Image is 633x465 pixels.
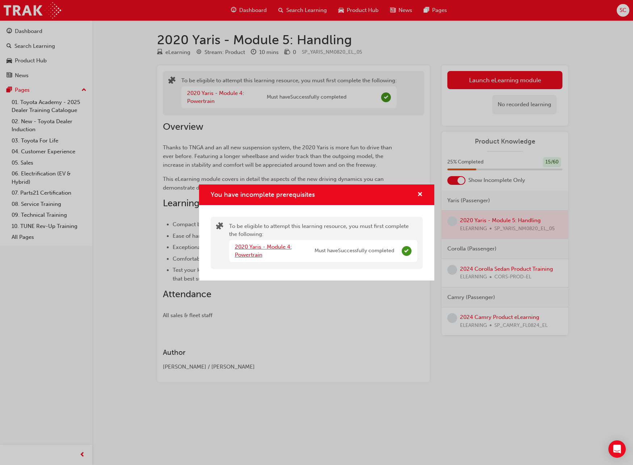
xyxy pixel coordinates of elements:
[417,192,423,198] span: cross-icon
[315,247,394,255] span: Must have Successfully completed
[608,440,626,458] div: Open Intercom Messenger
[417,190,423,199] button: cross-icon
[229,222,417,263] div: To be eligible to attempt this learning resource, you must first complete the following:
[211,191,315,199] span: You have incomplete prerequisites
[235,244,292,258] a: 2020 Yaris - Module 4: Powertrain
[199,184,434,281] div: You have incomplete prerequisites
[402,246,412,256] span: Complete
[216,223,223,231] span: puzzle-icon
